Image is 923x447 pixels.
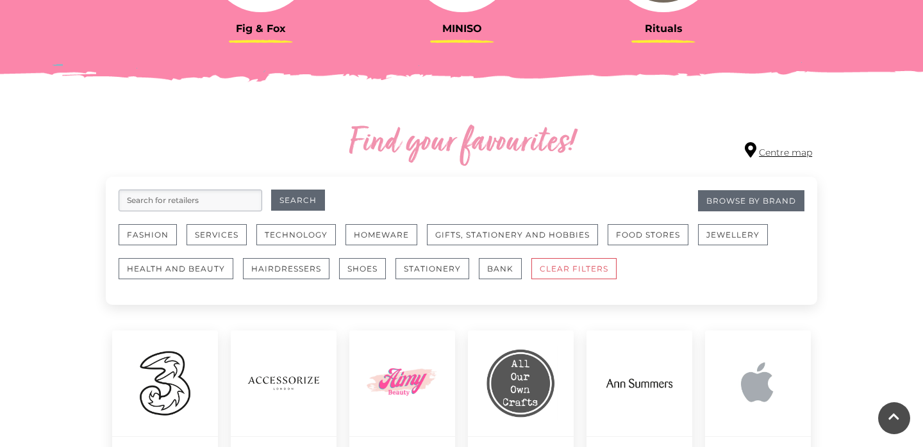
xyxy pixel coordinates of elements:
button: Food Stores [608,224,688,245]
a: Services [187,224,256,258]
button: Search [271,190,325,211]
button: Homeware [345,224,417,245]
a: CLEAR FILTERS [531,258,626,292]
h3: Rituals [572,22,754,35]
button: Stationery [395,258,469,279]
a: Centre map [745,142,812,159]
a: Food Stores [608,224,698,258]
button: CLEAR FILTERS [531,258,617,279]
a: Browse By Brand [698,190,804,211]
h3: MINISO [371,22,553,35]
button: Technology [256,224,336,245]
a: Fashion [119,224,187,258]
button: Fashion [119,224,177,245]
input: Search for retailers [119,190,262,211]
h2: Find your favourites! [228,123,695,164]
h3: Fig & Fox [170,22,352,35]
a: Health and Beauty [119,258,243,292]
a: Jewellery [698,224,777,258]
button: Services [187,224,247,245]
button: Bank [479,258,522,279]
a: Gifts, Stationery and Hobbies [427,224,608,258]
button: Health and Beauty [119,258,233,279]
a: Stationery [395,258,479,292]
a: Bank [479,258,531,292]
a: Shoes [339,258,395,292]
button: Gifts, Stationery and Hobbies [427,224,598,245]
a: Technology [256,224,345,258]
a: Homeware [345,224,427,258]
button: Shoes [339,258,386,279]
a: Hairdressers [243,258,339,292]
button: Jewellery [698,224,768,245]
button: Hairdressers [243,258,329,279]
